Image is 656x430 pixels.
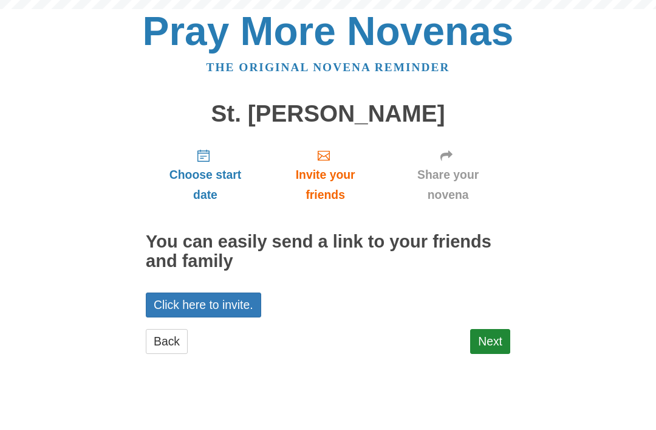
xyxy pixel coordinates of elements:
[146,232,510,271] h2: You can easily send a link to your friends and family
[146,329,188,354] a: Back
[277,165,374,205] span: Invite your friends
[207,61,450,74] a: The original novena reminder
[143,9,514,54] a: Pray More Novenas
[386,139,510,211] a: Share your novena
[470,329,510,354] a: Next
[146,139,265,211] a: Choose start date
[265,139,386,211] a: Invite your friends
[398,165,498,205] span: Share your novena
[146,293,261,317] a: Click here to invite.
[158,165,253,205] span: Choose start date
[146,101,510,127] h1: St. [PERSON_NAME]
